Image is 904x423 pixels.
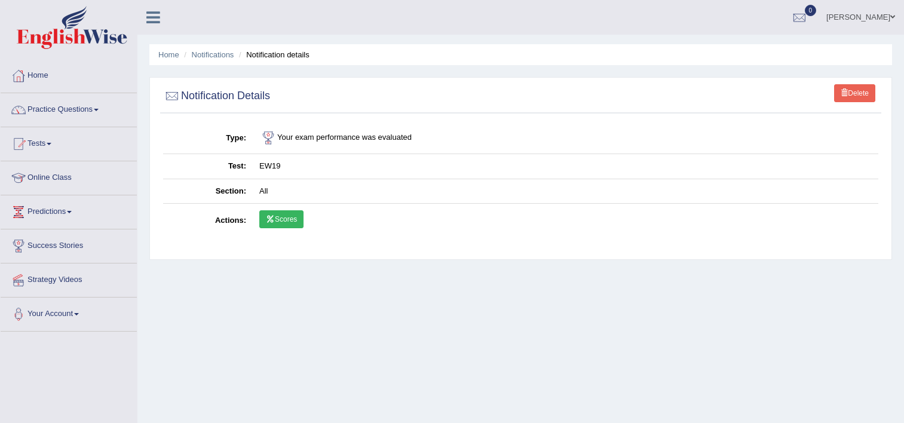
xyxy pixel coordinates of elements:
a: Home [1,59,137,89]
th: Type [163,122,253,154]
a: Delete [834,84,875,102]
li: Notification details [236,49,309,60]
a: Tests [1,127,137,157]
th: Section [163,179,253,204]
span: 0 [805,5,817,16]
a: Practice Questions [1,93,137,123]
a: Notifications [192,50,234,59]
td: Your exam performance was evaluated [253,122,878,154]
th: Actions [163,204,253,238]
td: EW19 [253,154,878,179]
a: Success Stories [1,229,137,259]
th: Test [163,154,253,179]
a: Home [158,50,179,59]
a: Your Account [1,298,137,327]
a: Predictions [1,195,137,225]
a: Scores [259,210,304,228]
a: Strategy Videos [1,263,137,293]
td: All [253,179,878,204]
a: Online Class [1,161,137,191]
h2: Notification Details [163,87,270,105]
